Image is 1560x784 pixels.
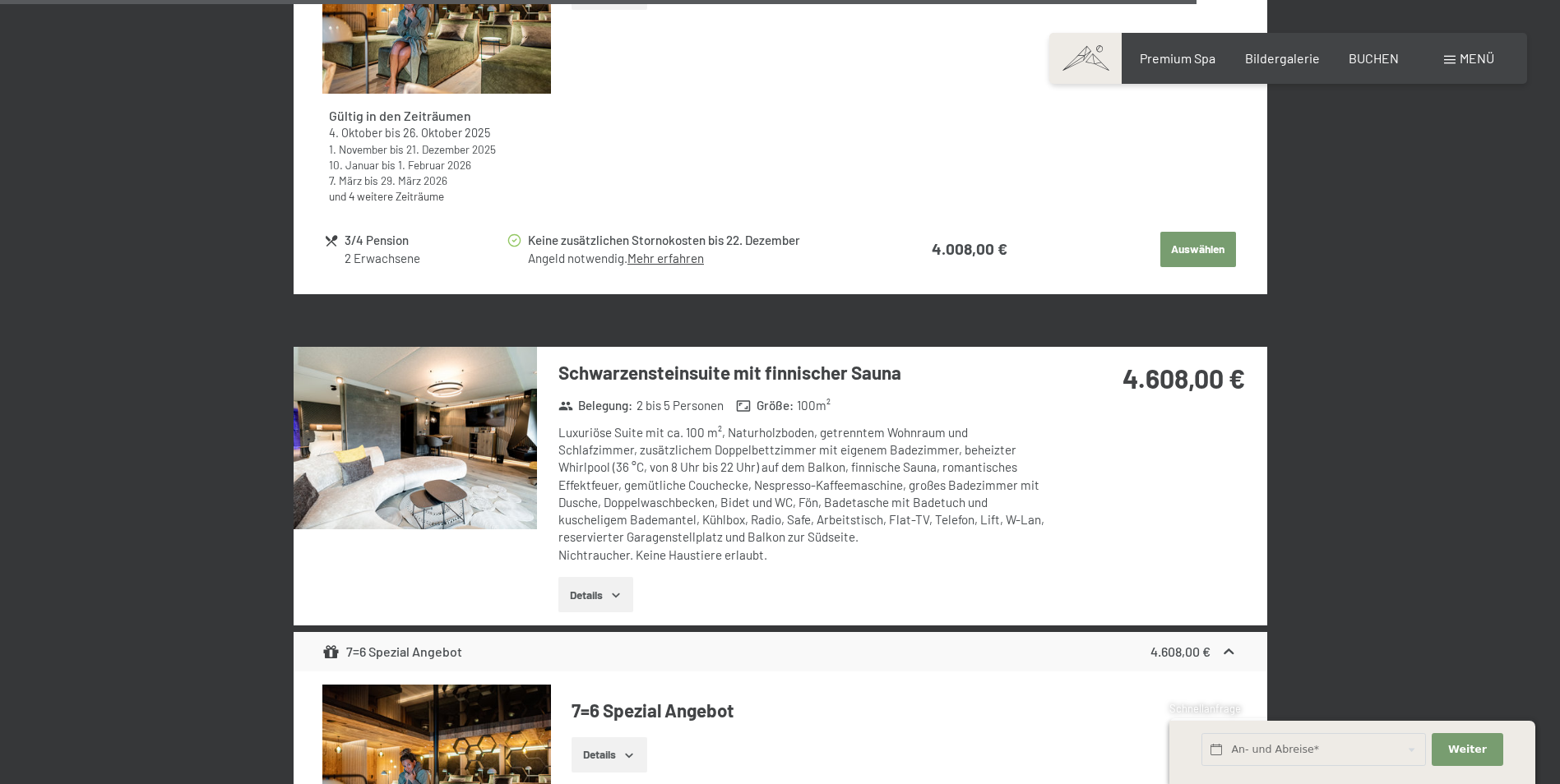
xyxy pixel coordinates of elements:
span: Menü [1460,50,1494,66]
time: 01.11.2025 [329,142,387,156]
div: Luxuriöse Suite mit ca. 100 m², Naturholzboden, getrenntem Wohnraum und Schlafzimmer, zusätzliche... [558,424,1048,564]
div: bis [329,157,544,173]
div: Angeld notwendig. [528,250,870,267]
span: 100 m² [797,397,831,414]
div: bis [329,141,544,157]
div: 3/4 Pension [345,231,505,250]
time: 21.12.2025 [406,142,496,156]
button: Details [558,577,633,613]
strong: 4.608,00 € [1150,643,1211,659]
button: Details [572,737,646,773]
time: 07.03.2026 [329,173,362,187]
h4: 7=6 Spezial Angebot [572,698,1238,723]
strong: 4.608,00 € [1123,362,1245,394]
h3: Schwarzensteinsuite mit finnischer Sauna [558,360,1048,385]
img: mss_renderimg.php [294,347,537,529]
strong: Belegung : [558,397,633,414]
a: Mehr erfahren [627,251,704,265]
strong: 4.008,00 € [932,239,1007,258]
div: 7=6 Spezial Angebot4.608,00 € [294,632,1267,671]
time: 04.10.2025 [329,126,382,140]
span: Schnellanfrage [1169,702,1241,715]
a: und 4 weitere Zeiträume [329,189,444,203]
time: 29.03.2026 [381,173,447,187]
a: Premium Spa [1140,50,1215,66]
time: 26.10.2025 [403,126,490,140]
a: Bildergalerie [1245,50,1320,66]
div: bis [329,125,544,141]
time: 10.01.2026 [329,158,379,172]
span: Weiter [1448,742,1487,757]
time: 01.02.2026 [398,158,471,172]
div: 2 Erwachsene [345,250,505,267]
strong: Gültig in den Zeiträumen [329,108,471,123]
span: 2 bis 5 Personen [636,397,724,414]
div: bis [329,173,544,188]
strong: Größe : [736,397,794,414]
button: Auswählen [1160,232,1236,268]
div: 7=6 Spezial Angebot [322,642,462,662]
a: BUCHEN [1349,50,1399,66]
button: Weiter [1432,733,1502,767]
div: Keine zusätzlichen Stornokosten bis 22. Dezember [528,231,870,250]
